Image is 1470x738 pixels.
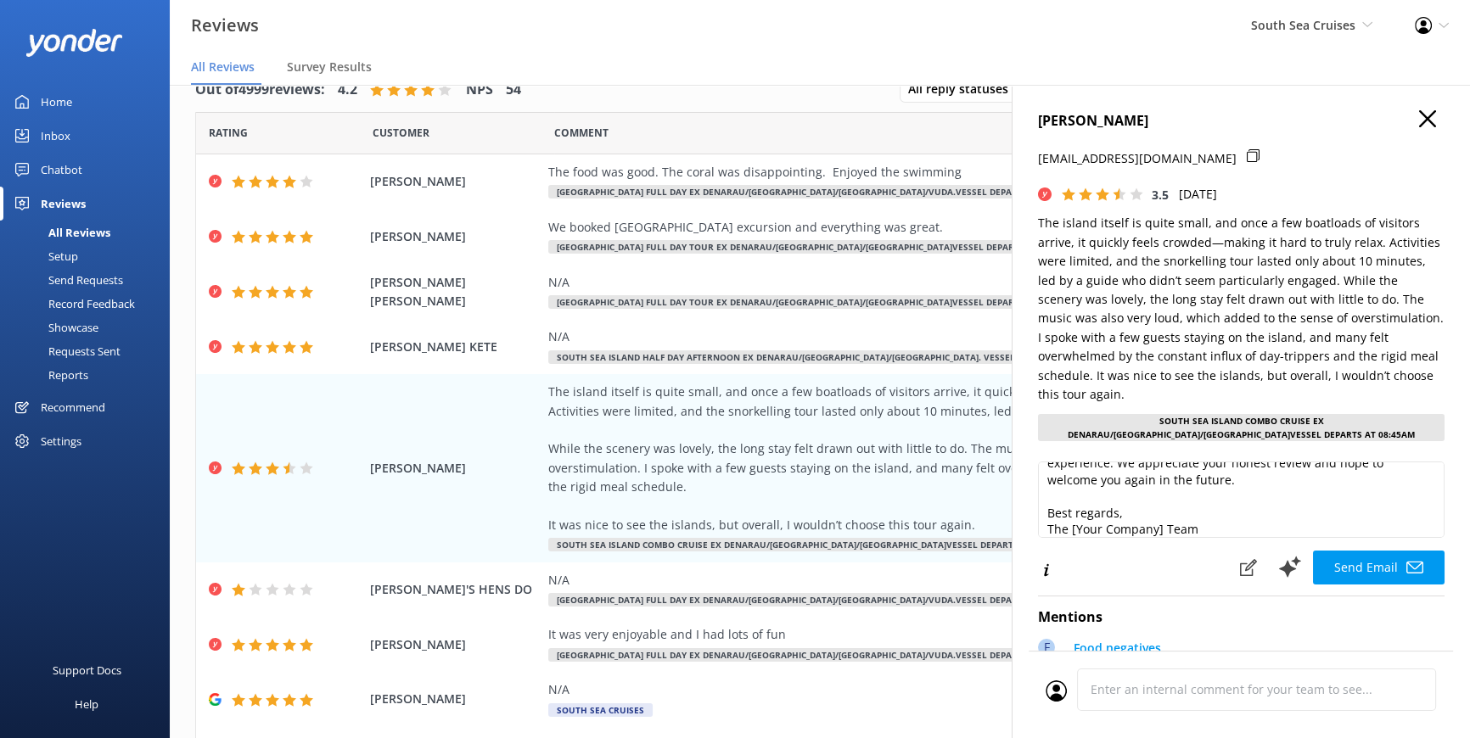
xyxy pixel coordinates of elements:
[41,424,81,458] div: Settings
[10,268,170,292] a: Send Requests
[1038,214,1445,404] p: The island itself is quite small, and once a few boatloads of visitors arrive, it quickly feels c...
[1038,149,1237,168] p: [EMAIL_ADDRESS][DOMAIN_NAME]
[41,390,105,424] div: Recommend
[466,79,493,101] h4: NPS
[1038,414,1445,441] div: South Sea Island Combo Cruise ex Denarau/[GEOGRAPHIC_DATA]/[GEOGRAPHIC_DATA]Vessel departs at 08:...
[10,339,121,363] div: Requests Sent
[1074,639,1161,657] p: Food negatives
[41,187,86,221] div: Reviews
[370,690,540,708] span: [PERSON_NAME]
[195,79,325,101] h4: Out of 4999 reviews:
[1038,461,1445,538] textarea: Dear [PERSON_NAME], Thank you for sharing your feedback and for highlighting both the positives a...
[548,648,1178,662] span: [GEOGRAPHIC_DATA] Full Day ex Denarau/[GEOGRAPHIC_DATA]/[GEOGRAPHIC_DATA]/Vuda.Vessel departs [GE...
[338,79,357,101] h4: 4.2
[548,240,1172,254] span: [GEOGRAPHIC_DATA] Full Day Tour ex Denarau/[GEOGRAPHIC_DATA]/[GEOGRAPHIC_DATA]Vessel departs [GEO...
[10,221,110,244] div: All Reviews
[373,125,429,141] span: Date
[75,687,98,721] div: Help
[548,350,1203,364] span: South Sea Island Half Day Afternoon ex Denarau/[GEOGRAPHIC_DATA]/[GEOGRAPHIC_DATA]. Vessel Depart...
[10,244,78,268] div: Setup
[10,268,123,292] div: Send Requests
[506,79,521,101] h4: 54
[548,703,653,717] span: South Sea Cruises
[10,339,170,363] a: Requests Sent
[370,273,540,311] span: [PERSON_NAME] [PERSON_NAME]
[1179,185,1217,204] p: [DATE]
[548,185,1178,198] span: [GEOGRAPHIC_DATA] Full Day ex Denarau/[GEOGRAPHIC_DATA]/[GEOGRAPHIC_DATA]/Vuda.Vessel departs [GE...
[370,635,540,654] span: [PERSON_NAME]
[41,153,82,187] div: Chatbot
[1313,551,1445,584] button: Send Email
[41,85,72,119] div: Home
[370,459,540,478] span: [PERSON_NAME]
[53,653,121,687] div: Support Docs
[10,316,98,339] div: Showcase
[191,59,255,75] span: All Reviews
[548,295,1175,309] span: [GEOGRAPHIC_DATA] Full Day Tour ex Denarau/[GEOGRAPHIC_DATA]/[GEOGRAPHIC_DATA]Vessel departs [GEO...
[548,571,1321,590] div: N/A
[1038,110,1445,132] h4: [PERSON_NAME]
[41,119,70,153] div: Inbox
[10,221,170,244] a: All Reviews
[25,29,123,57] img: yonder-white-logo.png
[1419,110,1436,129] button: Close
[10,292,170,316] a: Record Feedback
[548,327,1321,346] div: N/A
[548,680,1321,699] div: N/A
[1152,187,1169,203] span: 3.5
[908,80,1018,98] span: All reply statuses
[1038,639,1055,656] div: F
[10,292,135,316] div: Record Feedback
[370,580,540,599] span: [PERSON_NAME]'S HENS DO
[1251,17,1355,33] span: South Sea Cruises
[10,363,88,387] div: Reports
[370,227,540,246] span: [PERSON_NAME]
[1065,639,1161,662] a: Food negatives
[548,383,1321,534] div: The island itself is quite small, and once a few boatloads of visitors arrive, it quickly feels c...
[287,59,372,75] span: Survey Results
[370,172,540,191] span: [PERSON_NAME]
[548,538,1080,551] span: South Sea Island Combo Cruise ex Denarau/[GEOGRAPHIC_DATA]/[GEOGRAPHIC_DATA]Vessel departs at 08:...
[10,363,170,387] a: Reports
[554,125,609,141] span: Question
[548,625,1321,644] div: It was very enjoyable and I had lots of fun
[548,593,1178,607] span: [GEOGRAPHIC_DATA] Full Day ex Denarau/[GEOGRAPHIC_DATA]/[GEOGRAPHIC_DATA]/Vuda.Vessel departs [GE...
[548,163,1321,182] div: The food was good. The coral was disappointing. Enjoyed the swimming
[548,218,1321,237] div: We booked [GEOGRAPHIC_DATA] excursion and everything was great.
[10,316,170,339] a: Showcase
[1046,680,1067,702] img: user_profile.svg
[1038,607,1445,629] h4: Mentions
[548,273,1321,292] div: N/A
[209,125,248,141] span: Date
[191,12,259,39] h3: Reviews
[370,338,540,356] span: [PERSON_NAME] KETE
[10,244,170,268] a: Setup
